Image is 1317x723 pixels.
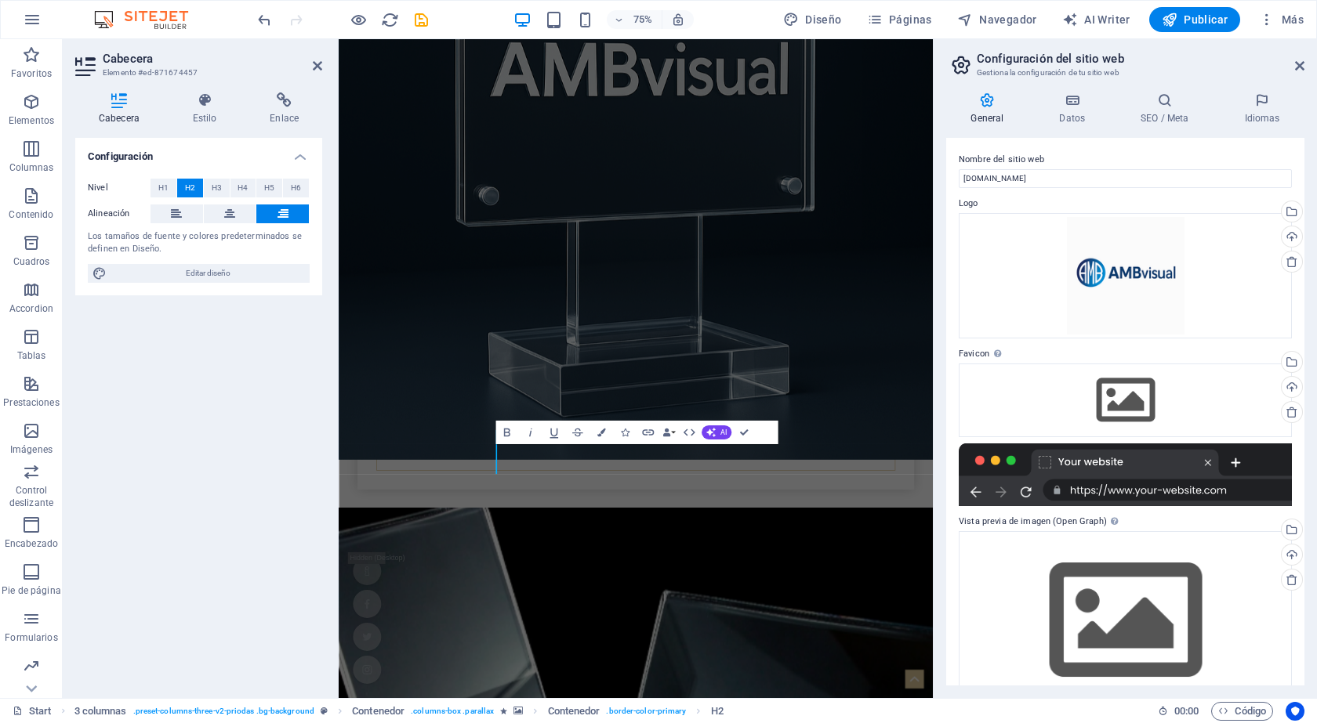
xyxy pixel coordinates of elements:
[1162,12,1228,27] span: Publicar
[204,179,230,197] button: H3
[1253,7,1310,32] button: Más
[5,537,58,550] p: Encabezado
[74,702,724,721] nav: breadcrumb
[867,12,932,27] span: Páginas
[88,230,310,256] div: Los tamaños de fuente y colores predeterminados se definen en Diseño.
[88,264,310,283] button: Editar diseño
[1062,12,1130,27] span: AI Writer
[1211,702,1273,721] button: Código
[238,179,248,197] span: H4
[103,66,291,80] h3: Elemento #ed-871674457
[13,255,50,268] p: Cuadros
[5,631,57,644] p: Formularios
[1149,7,1241,32] button: Publicar
[17,349,46,362] p: Tablas
[9,161,54,174] p: Columnas
[151,179,176,197] button: H1
[720,429,727,436] span: AI
[959,512,1292,531] label: Vista previa de imagen (Open Graph)
[671,13,685,27] i: Al redimensionar, ajustar el nivel de zoom automáticamente para ajustarse al dispositivo elegido.
[702,425,731,439] button: AI
[1220,92,1304,125] h4: Idiomas
[255,10,274,29] button: undo
[959,169,1292,188] input: Nombre...
[613,421,636,444] button: Icons
[977,52,1304,66] h2: Configuración del sitio web
[500,707,507,715] i: El elemento contiene una animación
[185,179,195,197] span: H2
[1035,92,1116,125] h4: Datos
[959,363,1292,437] div: Selecciona archivos del administrador de archivos, de la galería de fotos o carga archivo(s)
[9,678,53,691] p: Marketing
[13,702,52,721] a: Start
[977,66,1273,80] h3: Gestiona la configuración de tu sitio web
[1185,705,1188,717] span: :
[607,10,662,29] button: 75%
[959,213,1292,338] div: ChatGPTImage4oct202513_59_13-YiubmJj7WZQo4EvO31lVSQ.png
[283,179,309,197] button: H6
[951,7,1043,32] button: Navegador
[1116,92,1220,125] h4: SEO / Meta
[321,707,328,715] i: Este elemento es un preajuste personalizable
[946,92,1035,125] h4: General
[212,179,222,197] span: H3
[169,92,247,125] h4: Estilo
[959,345,1292,363] label: Favicon
[3,396,59,409] p: Prestaciones
[158,179,169,197] span: H1
[678,421,701,444] button: HTML
[9,302,53,315] p: Accordion
[1218,702,1266,721] span: Código
[75,92,169,125] h4: Cabecera
[957,12,1037,27] span: Navegador
[733,421,756,444] button: Confirm (Ctrl+⏎)
[495,421,518,444] button: Bold (Ctrl+B)
[1259,12,1304,27] span: Más
[777,7,848,32] button: Diseño
[412,11,430,29] i: Guardar (Ctrl+S)
[264,179,274,197] span: H5
[959,194,1292,213] label: Logo
[637,421,659,444] button: Link
[256,179,282,197] button: H5
[88,204,151,223] label: Alineación
[548,702,600,721] span: Haz clic para seleccionar y doble clic para editar
[959,150,1292,169] label: Nombre del sitio web
[9,208,53,221] p: Contenido
[660,421,677,444] button: Data Bindings
[513,707,523,715] i: Este elemento contiene un fondo
[1286,702,1304,721] button: Usercentrics
[606,702,686,721] span: . border-color-primary
[10,443,53,456] p: Imágenes
[88,179,151,197] label: Nivel
[1174,702,1199,721] span: 00 00
[352,702,405,721] span: Contenedor
[412,10,430,29] button: save
[177,179,203,197] button: H2
[11,67,52,80] p: Favoritos
[542,421,565,444] button: Underline (Ctrl+U)
[75,138,322,166] h4: Configuración
[111,264,305,283] span: Editar diseño
[590,421,612,444] button: Colors
[2,584,60,597] p: Pie de página
[411,702,494,721] span: . columns-box .parallax
[74,702,127,721] span: Haz clic para seleccionar y doble clic para editar
[230,179,256,197] button: H4
[246,92,322,125] h4: Enlace
[9,114,54,127] p: Elementos
[380,10,399,29] button: reload
[861,7,938,32] button: Páginas
[711,702,724,721] span: Haz clic para seleccionar y doble clic para editar
[1056,7,1137,32] button: AI Writer
[519,421,542,444] button: Italic (Ctrl+I)
[959,531,1292,710] div: Selecciona archivos del administrador de archivos, de la galería de fotos o carga archivo(s)
[103,52,322,66] h2: Cabecera
[630,10,655,29] h6: 75%
[133,702,314,721] span: . preset-columns-three-v2-priodas .bg-background
[783,12,842,27] span: Diseño
[566,421,589,444] button: Strikethrough
[291,179,301,197] span: H6
[90,10,208,29] img: Editor Logo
